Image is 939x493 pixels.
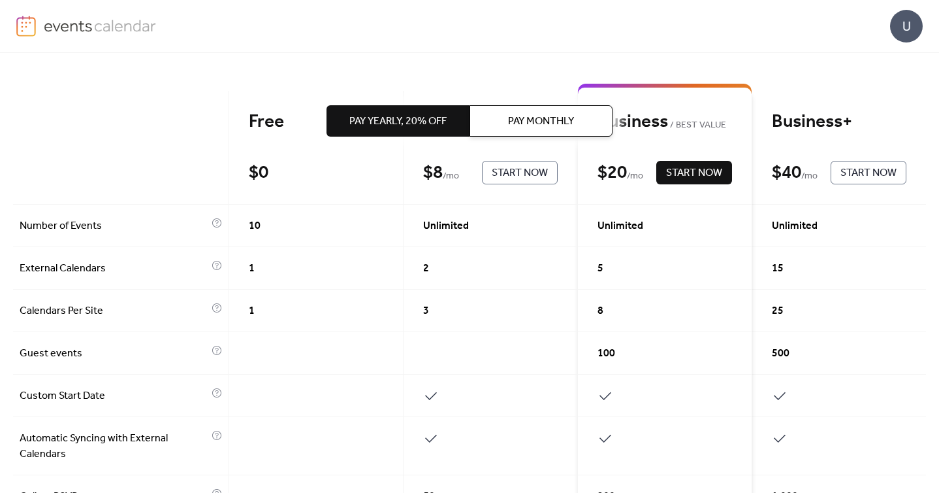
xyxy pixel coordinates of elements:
button: Pay Monthly [469,105,613,137]
span: Pay Yearly, 20% off [349,114,447,129]
div: Business+ [772,110,906,133]
span: Guest events [20,346,208,362]
div: $ 40 [772,161,801,184]
span: Unlimited [423,218,469,234]
span: Number of Events [20,218,208,234]
span: 500 [772,346,789,362]
span: Pay Monthly [508,114,574,129]
span: Start Now [666,165,722,181]
span: 5 [597,261,603,277]
div: $ 0 [249,161,268,184]
span: External Calendars [20,261,208,277]
div: Free [249,110,383,133]
span: Unlimited [772,218,818,234]
span: 15 [772,261,784,277]
span: Unlimited [597,218,643,234]
div: Business [597,110,732,133]
span: 3 [423,303,429,319]
span: BEST VALUE [668,118,726,133]
span: 1 [249,261,255,277]
span: Custom Start Date [20,388,208,404]
span: Automatic Syncing with External Calendars [20,431,208,462]
span: 10 [249,218,261,234]
span: 1 [249,303,255,319]
span: 100 [597,346,615,362]
img: logo [16,16,36,37]
span: 25 [772,303,784,319]
span: 2 [423,261,429,277]
button: Start Now [656,161,732,184]
span: 8 [597,303,603,319]
span: / mo [801,169,818,184]
div: U [890,10,923,42]
button: Start Now [831,161,906,184]
span: Start Now [840,165,897,181]
span: / mo [627,169,643,184]
button: Pay Yearly, 20% off [326,105,469,137]
img: logo-type [44,16,157,35]
span: Calendars Per Site [20,303,208,319]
